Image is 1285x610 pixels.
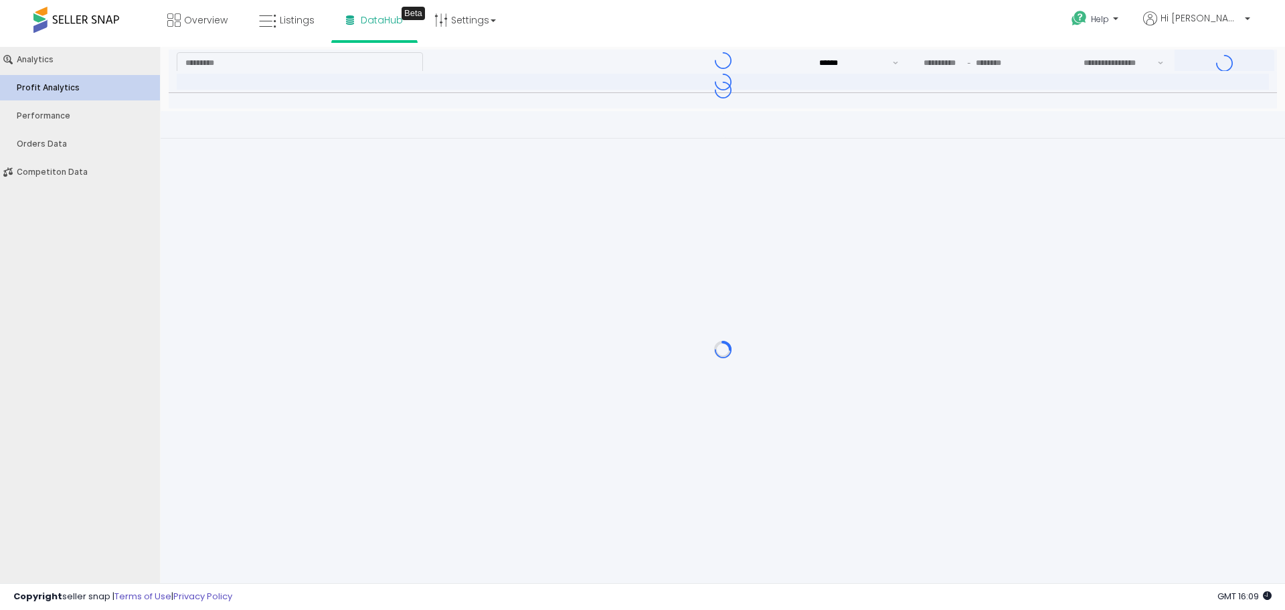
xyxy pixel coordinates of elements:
span: Hi [PERSON_NAME] [1161,11,1241,25]
span: Overview [184,13,228,27]
a: Hi [PERSON_NAME] [1143,11,1250,42]
a: Terms of Use [114,590,171,603]
span: DataHub [361,13,403,27]
span: Listings [280,13,315,27]
i: Get Help [1071,10,1088,27]
a: Privacy Policy [173,590,232,603]
strong: Copyright [13,590,62,603]
div: Profit Analytics [17,36,157,46]
div: Performance [17,64,157,74]
div: seller snap | | [13,591,232,603]
div: Analytics [17,8,157,17]
div: Competiton Data [17,121,157,130]
div: Tooltip anchor [402,7,425,20]
div: Orders Data [17,92,157,102]
span: 2025-09-10 16:09 GMT [1217,590,1272,603]
span: Help [1091,13,1109,25]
